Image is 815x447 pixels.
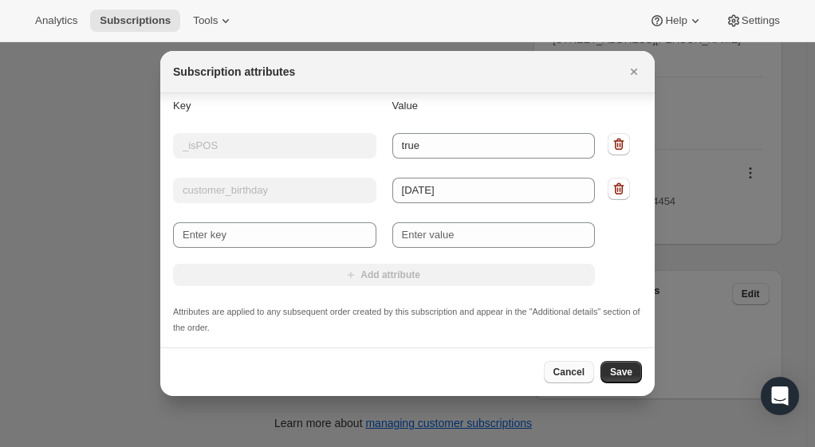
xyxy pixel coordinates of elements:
[600,361,642,383] button: Save
[716,10,789,32] button: Settings
[761,377,799,415] div: Open Intercom Messenger
[173,222,376,248] input: Enter key
[610,366,632,378] span: Save
[392,222,596,248] input: Enter value
[665,14,687,27] span: Help
[553,366,585,378] span: Cancel
[392,100,418,112] span: Value
[742,14,780,27] span: Settings
[90,10,180,32] button: Subscriptions
[26,10,87,32] button: Analytics
[173,307,640,332] small: Attributes are applied to any subsequent order created by this subscription and appear in the "Ad...
[173,64,295,80] h2: Subscription attributes
[100,14,171,27] span: Subscriptions
[193,14,218,27] span: Tools
[544,361,594,383] button: Cancel
[640,10,712,32] button: Help
[35,14,77,27] span: Analytics
[623,61,645,83] button: Close
[173,100,191,112] span: Key
[183,10,243,32] button: Tools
